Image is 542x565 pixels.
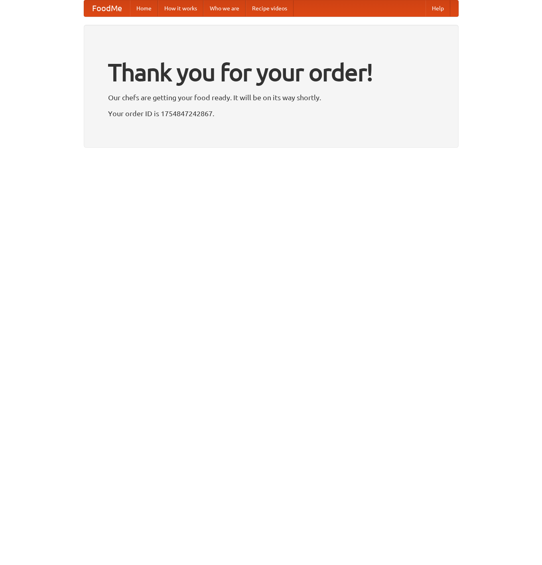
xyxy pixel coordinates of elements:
a: Help [426,0,450,16]
a: How it works [158,0,203,16]
p: Your order ID is 1754847242867. [108,107,434,119]
a: Recipe videos [246,0,294,16]
p: Our chefs are getting your food ready. It will be on its way shortly. [108,91,434,103]
a: FoodMe [84,0,130,16]
a: Home [130,0,158,16]
h1: Thank you for your order! [108,53,434,91]
a: Who we are [203,0,246,16]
